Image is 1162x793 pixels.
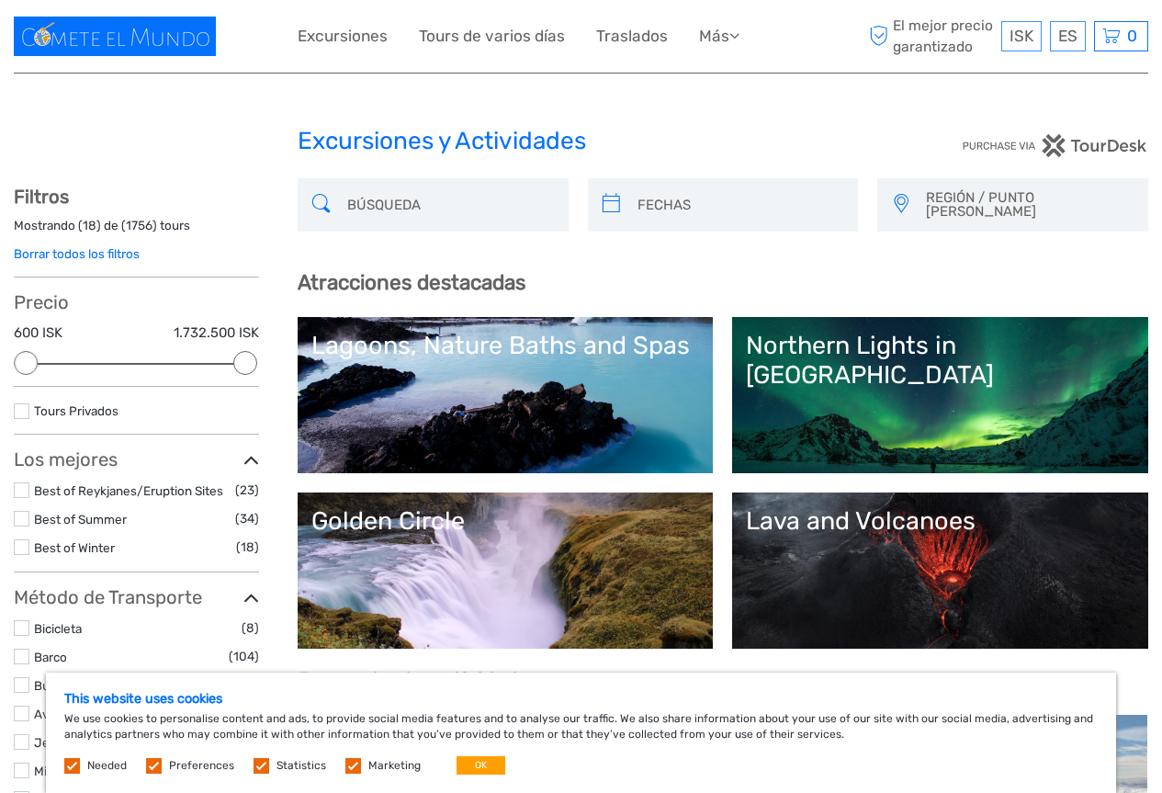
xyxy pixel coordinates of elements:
input: FECHAS [630,183,850,227]
div: We use cookies to personalise content and ads, to provide social media features and to analyse ou... [46,673,1116,793]
button: OK [457,756,505,775]
div: Lagoons, Nature Baths and Spas [311,331,700,360]
a: Lagoons, Nature Baths and Spas [311,331,700,459]
label: 1756 [126,217,152,234]
label: 600 ISK [14,323,62,343]
a: Avión [34,707,66,721]
h1: Excursiones y Actividades [298,127,865,156]
a: Traslados [596,23,668,50]
span: (34) [235,508,259,529]
a: Northern Lights in [GEOGRAPHIC_DATA] [746,331,1134,459]
input: BÚSQUEDA [340,183,559,227]
span: (8) [242,617,259,639]
label: Statistics [276,758,326,774]
span: (18) [236,537,259,558]
h3: Método de Transporte [14,586,259,608]
img: PurchaseViaTourDesk.png [962,134,1148,157]
a: Mini Bus / Coche [34,764,130,778]
span: 0 [1124,27,1140,45]
div: Mostrando ( ) de ( ) tours [14,217,259,245]
span: (104) [229,646,259,667]
label: 18 [83,217,96,234]
div: Lava and Volcanoes [746,506,1134,536]
a: Bus [34,678,56,693]
h3: Precio [14,291,259,313]
span: (23) [235,480,259,501]
a: Tours Privados [34,403,118,418]
img: 1596-f2c90223-336e-450d-9c2c-e84ae6d72b4c_logo_small.jpg [14,17,216,56]
label: 1.732.500 ISK [174,323,259,343]
a: Tours de varios días [419,23,565,50]
h5: This website uses cookies [64,691,1098,707]
b: Atracciones destacadas [298,270,525,295]
a: Lava and Volcanoes [746,506,1134,635]
label: Marketing [368,758,421,774]
a: Más [699,23,739,50]
div: Northern Lights in [GEOGRAPHIC_DATA] [746,331,1134,391]
label: Needed [87,758,127,774]
h3: Los mejores [14,448,259,470]
a: Bicicleta [34,621,82,636]
label: Preferences [169,758,234,774]
b: Encuentra tu actividad [298,668,517,693]
a: Best of Summer [34,512,127,527]
a: Barco [34,650,67,664]
span: ISK [1010,27,1033,45]
a: Best of Reykjanes/Eruption Sites [34,483,223,498]
strong: Filtros [14,186,69,208]
a: Excursiones [298,23,388,50]
a: Jeep / 4x4 [34,735,97,750]
button: REGIÓN / PUNTO [PERSON_NAME] [918,183,1139,227]
div: Golden Circle [311,506,700,536]
a: Golden Circle [311,506,700,635]
div: ES [1050,21,1086,51]
a: Borrar todos los filtros [14,246,140,261]
span: El mejor precio garantizado [864,16,997,56]
a: Best of Winter [34,540,115,555]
